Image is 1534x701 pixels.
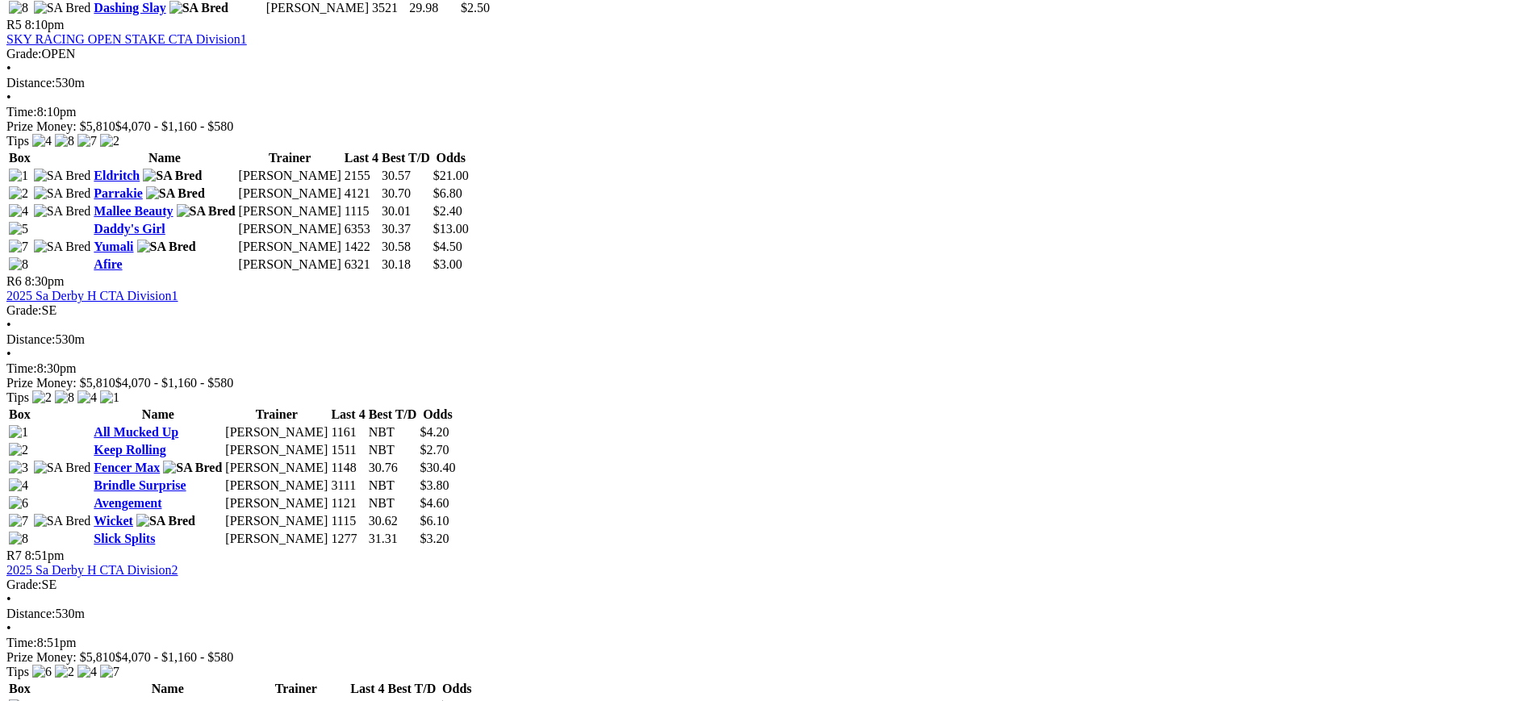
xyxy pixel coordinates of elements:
img: SA Bred [143,169,202,183]
span: $4.50 [433,240,462,253]
img: 1 [100,390,119,405]
span: $30.40 [420,461,455,474]
a: Dashing Slay [94,1,165,15]
span: $3.00 [433,257,462,271]
div: 8:30pm [6,361,1528,376]
td: 30.58 [381,239,431,255]
span: $4.60 [420,496,449,510]
th: Best T/D [368,407,418,423]
div: Prize Money: $5,810 [6,650,1528,665]
img: 2 [9,443,28,457]
td: NBT [368,495,418,511]
span: $2.40 [433,204,462,218]
img: 1 [9,169,28,183]
td: 30.18 [381,257,431,273]
th: Name [93,407,223,423]
span: Grade: [6,47,42,61]
th: Best T/D [381,150,431,166]
img: SA Bred [177,204,236,219]
th: Odds [419,407,456,423]
td: [PERSON_NAME] [238,257,342,273]
span: Time: [6,361,37,375]
img: 2 [100,134,119,148]
td: 1115 [344,203,379,219]
span: Tips [6,390,29,404]
th: Last 4 [330,407,366,423]
img: 7 [77,134,97,148]
span: • [6,90,11,104]
div: Prize Money: $5,810 [6,119,1528,134]
span: $4.20 [420,425,449,439]
a: 2025 Sa Derby H CTA Division1 [6,289,178,303]
img: SA Bred [34,1,91,15]
td: [PERSON_NAME] [238,203,342,219]
img: SA Bred [34,204,91,219]
img: SA Bred [34,169,91,183]
span: $3.80 [420,478,449,492]
th: Trainer [238,150,342,166]
img: SA Bred [137,240,196,254]
td: 1277 [330,531,366,547]
td: [PERSON_NAME] [224,478,328,494]
td: 4121 [344,186,379,202]
a: SKY RACING OPEN STAKE CTA Division1 [6,32,247,46]
img: SA Bred [34,240,91,254]
span: R6 [6,274,22,288]
img: 2 [9,186,28,201]
th: Last 4 [349,681,385,697]
td: 2155 [344,168,379,184]
img: SA Bred [169,1,228,15]
img: 7 [100,665,119,679]
td: [PERSON_NAME] [238,239,342,255]
td: [PERSON_NAME] [224,513,328,529]
td: 31.31 [368,531,418,547]
span: Tips [6,665,29,678]
td: 30.76 [368,460,418,476]
span: $4,070 - $1,160 - $580 [115,376,234,390]
div: 8:10pm [6,105,1528,119]
span: $4,070 - $1,160 - $580 [115,650,234,664]
th: Odds [433,150,470,166]
td: 30.37 [381,221,431,237]
td: [PERSON_NAME] [238,186,342,202]
a: Keep Rolling [94,443,165,457]
img: SA Bred [34,186,91,201]
td: NBT [368,424,418,440]
td: 1115 [330,513,366,529]
td: 30.01 [381,203,431,219]
td: [PERSON_NAME] [238,168,342,184]
span: R7 [6,549,22,562]
th: Best T/D [387,681,437,697]
th: Last 4 [344,150,379,166]
img: 7 [9,514,28,528]
td: [PERSON_NAME] [224,495,328,511]
img: 5 [9,222,28,236]
span: 8:51pm [25,549,65,562]
td: 30.70 [381,186,431,202]
th: Odds [438,681,475,697]
img: 8 [9,257,28,272]
img: 3 [9,461,28,475]
img: 8 [55,134,74,148]
img: 4 [77,665,97,679]
img: 2 [32,390,52,405]
span: Box [9,407,31,421]
div: OPEN [6,47,1528,61]
td: NBT [368,442,418,458]
span: • [6,318,11,332]
img: 4 [9,204,28,219]
div: SE [6,303,1528,318]
span: $2.50 [461,1,490,15]
img: 4 [77,390,97,405]
a: Brindle Surprise [94,478,186,492]
span: $6.10 [420,514,449,528]
span: Box [9,682,31,695]
span: Grade: [6,578,42,591]
a: Avengement [94,496,161,510]
span: $13.00 [433,222,469,236]
span: • [6,621,11,635]
span: Time: [6,636,37,649]
td: 1422 [344,239,379,255]
img: 6 [9,496,28,511]
span: Tips [6,134,29,148]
